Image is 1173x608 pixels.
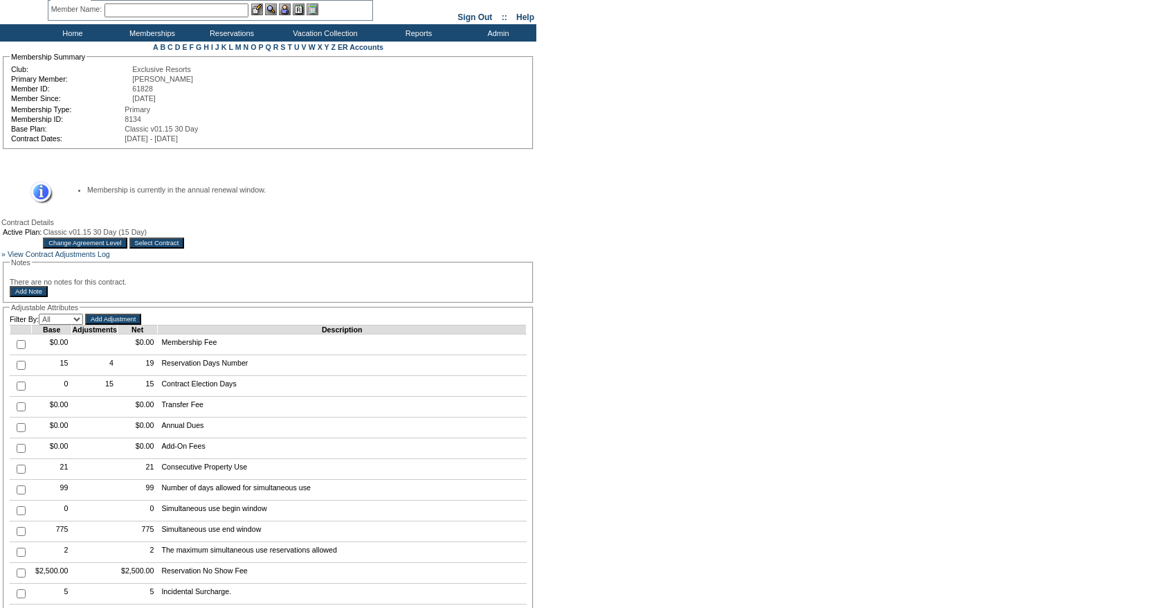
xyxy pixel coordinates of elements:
[117,438,157,459] td: $0.00
[117,325,157,334] td: Net
[160,43,165,51] a: B
[11,94,131,102] td: Member Since:
[189,43,194,51] a: F
[516,12,534,22] a: Help
[309,43,316,51] a: W
[21,181,53,204] img: Information Message
[158,480,527,501] td: Number of days allowed for simultaneous use
[72,376,118,397] td: 15
[302,43,307,51] a: V
[10,53,87,61] legend: Membership Summary
[457,12,492,22] a: Sign Out
[158,334,527,355] td: Membership Fee
[228,43,233,51] a: L
[307,3,318,15] img: b_calculator.gif
[32,438,72,459] td: $0.00
[203,43,209,51] a: H
[32,334,72,355] td: $0.00
[251,3,263,15] img: b_edit.gif
[158,397,527,418] td: Transfer Fee
[318,43,322,51] a: X
[32,418,72,438] td: $0.00
[215,43,219,51] a: J
[43,238,127,249] input: Change Agreement Level
[32,584,72,605] td: 5
[117,459,157,480] td: 21
[132,65,191,73] span: Exclusive Resorts
[158,325,527,334] td: Description
[32,459,72,480] td: 21
[10,258,32,267] legend: Notes
[244,43,249,51] a: N
[129,238,185,249] input: Select Contract
[1,218,535,226] div: Contract Details
[158,521,527,542] td: Simultaneous use end window
[190,24,270,42] td: Reservations
[287,43,292,51] a: T
[32,376,72,397] td: 0
[117,563,157,584] td: $2,500.00
[280,43,285,51] a: S
[132,94,156,102] span: [DATE]
[153,43,158,51] a: A
[221,43,227,51] a: K
[31,24,111,42] td: Home
[132,84,153,93] span: 61828
[32,521,72,542] td: 775
[158,563,527,584] td: Reservation No Show Fee
[294,43,300,51] a: U
[117,334,157,355] td: $0.00
[1,250,110,258] a: » View Contract Adjustments Log
[11,105,123,114] td: Membership Type:
[158,501,527,521] td: Simultaneous use begin window
[117,418,157,438] td: $0.00
[377,24,457,42] td: Reports
[117,355,157,376] td: 19
[32,563,72,584] td: $2,500.00
[11,75,131,83] td: Primary Member:
[11,84,131,93] td: Member ID:
[265,3,277,15] img: View
[117,501,157,521] td: 0
[11,65,131,73] td: Club:
[158,355,527,376] td: Reservation Days Number
[117,480,157,501] td: 99
[132,75,193,83] span: [PERSON_NAME]
[117,376,157,397] td: 15
[85,314,141,325] input: Add Adjustment
[117,542,157,563] td: 2
[158,376,527,397] td: Contract Election Days
[251,43,256,51] a: O
[211,43,213,51] a: I
[175,43,181,51] a: D
[125,134,178,143] span: [DATE] - [DATE]
[10,303,80,312] legend: Adjustable Attributes
[158,459,527,480] td: Consecutive Property Use
[158,418,527,438] td: Annual Dues
[457,24,536,42] td: Admin
[10,278,127,286] span: There are no notes for this contract.
[32,355,72,376] td: 15
[293,3,304,15] img: Reservations
[502,12,507,22] span: ::
[111,24,190,42] td: Memberships
[196,43,201,51] a: G
[117,584,157,605] td: 5
[158,438,527,459] td: Add-On Fees
[338,43,383,51] a: ER Accounts
[125,115,141,123] span: 8134
[32,542,72,563] td: 2
[265,43,271,51] a: Q
[32,501,72,521] td: 0
[11,134,123,143] td: Contract Dates:
[325,43,329,51] a: Y
[51,3,104,15] div: Member Name:
[235,43,242,51] a: M
[273,43,279,51] a: R
[72,355,118,376] td: 4
[72,325,118,334] td: Adjustments
[279,3,291,15] img: Impersonate
[270,24,377,42] td: Vacation Collection
[87,186,513,194] li: Membership is currently in the annual renewal window.
[11,125,123,133] td: Base Plan:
